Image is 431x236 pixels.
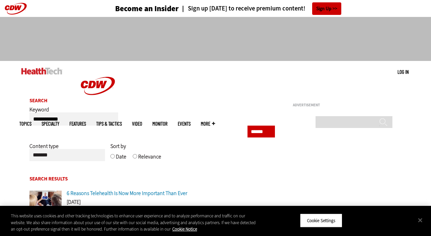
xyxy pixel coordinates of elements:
[29,143,59,155] label: Content type
[72,61,123,111] img: Home
[115,5,179,13] h3: Become an Insider
[172,226,197,232] a: More information about your privacy
[116,153,126,165] label: Date
[413,213,428,228] button: Close
[179,5,305,12] a: Sign up [DATE] to receive premium content!
[312,2,341,15] a: Sign Up
[300,213,342,228] button: Cookie Settings
[92,24,339,54] iframe: advertisement
[201,121,215,126] span: More
[19,121,31,126] span: Topics
[67,190,187,197] a: 6 Reasons Telehealth Is Now More Important Than Ever
[90,5,179,13] a: Become an Insider
[293,110,394,194] iframe: advertisement
[110,143,126,150] span: Sort by
[397,68,409,76] div: User menu
[29,176,275,181] h2: Search Results
[138,153,161,165] label: Relevance
[178,121,191,126] a: Events
[21,68,62,74] img: Home
[72,106,123,113] a: CDW
[96,121,122,126] a: Tips & Tactics
[397,69,409,75] a: Log in
[11,213,259,233] div: This website uses cookies and other tracking technologies to enhance user experience and to analy...
[29,199,275,208] div: [DATE]
[152,121,168,126] a: MonITor
[29,191,62,209] img: Doctor talks with patients
[132,121,142,126] a: Video
[42,121,59,126] span: Specialty
[69,121,86,126] a: Features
